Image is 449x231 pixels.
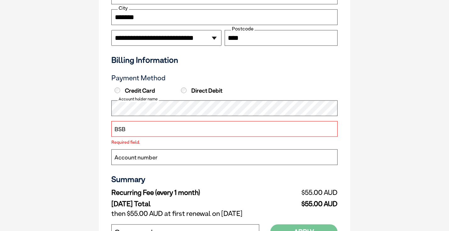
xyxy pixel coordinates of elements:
label: Required field. [111,140,338,144]
input: Direct Debit [181,88,187,93]
label: Account number [115,153,158,162]
h3: Summary [111,175,338,184]
input: Credit Card [115,88,120,93]
td: [DATE] Total [111,198,271,208]
label: Credit Card [113,87,178,94]
td: $55.00 AUD [271,187,338,198]
td: then $55.00 AUD at first renewal on [DATE] [111,208,338,219]
h3: Billing Information [111,55,338,65]
label: Account holder name [118,96,159,102]
td: $55.00 AUD [271,198,338,208]
label: City [118,5,129,11]
label: Postcode [231,26,255,32]
label: Direct Debit [179,87,244,94]
h3: Payment Method [111,74,338,82]
label: BSB [115,125,126,133]
td: Recurring Fee (every 1 month) [111,187,271,198]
